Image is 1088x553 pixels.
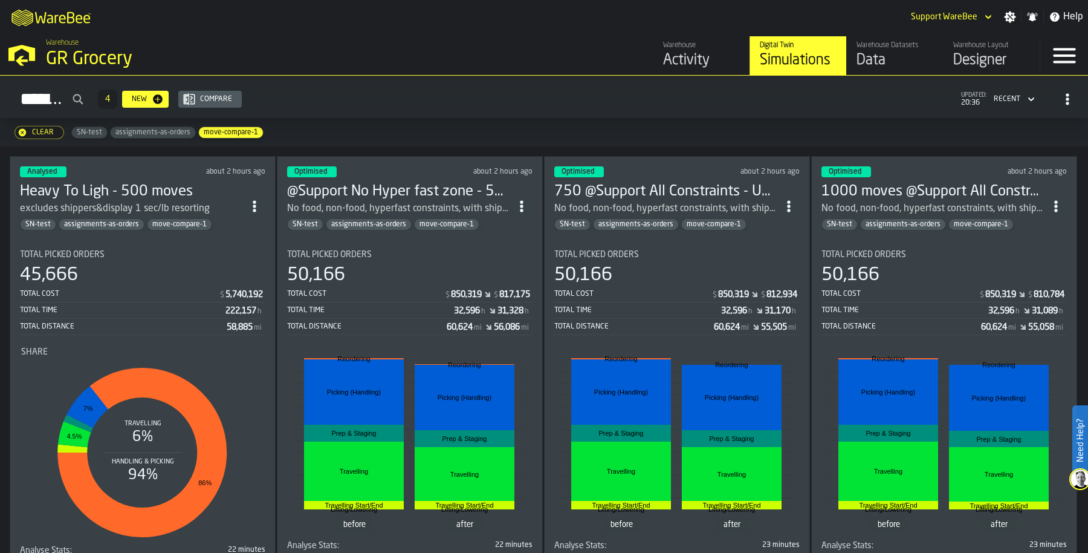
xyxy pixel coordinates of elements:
div: Warehouse Layout [953,41,1030,50]
text: before [610,520,633,529]
div: Stat Value [1032,306,1058,316]
div: New [127,95,152,103]
div: 22 minutes [412,541,533,549]
span: Warehouse [46,39,79,47]
div: Total Cost [20,290,219,298]
div: No food, non-food, hyperfast constraints, with shippers&display constraint [821,201,1045,216]
div: Title [20,250,265,260]
div: stat- [823,347,1066,538]
div: Stat Value [497,306,523,316]
div: Title [21,347,264,357]
div: Updated: 13/10/2025, 18:17:57 Created: 11/10/2025, 14:03:41 [703,168,800,176]
div: Stat Value [985,290,1016,299]
a: link-to-/wh/i/e451d98b-95f6-4604-91ff-c80219f9c36d/data [846,36,943,75]
span: SN-test [72,128,107,137]
div: Title [821,541,942,551]
span: SN-test [288,220,323,229]
text: after [991,520,1008,529]
div: ButtonLoadMore-Load More-Prev-First-Last [93,90,122,109]
div: Title [287,250,533,260]
span: Analysed [27,168,57,175]
div: Updated: 13/10/2025, 18:18:14 Created: 11/10/2025, 14:47:52 [436,168,533,176]
span: assignments-as-orders [861,220,945,229]
span: h [481,307,485,316]
span: mi [474,324,482,332]
span: $ [761,291,765,299]
div: Stat Value [718,290,749,299]
div: status-3 2 [554,166,604,177]
span: move-compare-1 [682,220,746,229]
div: Total Distance [20,322,227,331]
div: Total Time [821,306,988,315]
span: $ [1028,291,1032,299]
div: Warehouse Datasets [856,41,933,50]
div: 750 @Support All Constraints - UOM size fixes [554,182,778,201]
span: Total Picked Orders [20,250,105,260]
div: Updated: 13/10/2025, 18:52:27 Created: 13/10/2025, 18:43:02 [167,168,266,176]
div: 23 minutes [679,541,800,549]
span: $ [494,291,498,299]
div: DropdownMenuValue-Support WareBee [906,10,994,24]
div: 50,166 [287,264,345,286]
a: link-to-/wh/i/e451d98b-95f6-4604-91ff-c80219f9c36d/feed/ [653,36,750,75]
text: before [343,520,366,529]
span: Optimised [294,168,327,175]
div: Title [554,541,675,551]
div: Warehouse [663,41,740,50]
span: mi [741,324,749,332]
span: Optimised [829,168,861,175]
span: assignments-as-orders [326,220,411,229]
span: $ [445,291,450,299]
div: Total Time [287,306,454,315]
h3: 1000 moves @Support All Constraints - UOM size fixes [821,182,1045,201]
div: Total Time [20,306,225,315]
div: Data [856,51,933,70]
span: mi [254,324,262,332]
div: Total Distance [287,322,447,331]
div: Stat Value [447,322,473,332]
span: mi [788,324,796,332]
div: Clear [27,128,59,137]
span: updated: [961,92,986,99]
div: Stat Value [499,290,530,299]
div: Total Cost [287,290,444,298]
span: h [1059,307,1063,316]
div: status-3 2 [821,166,871,177]
span: Help [1063,10,1083,24]
div: Digital Twin [760,41,837,50]
div: Stat Value [765,306,791,316]
h3: @Support No Hyper fast zone - 500 moves [287,182,511,201]
div: Stat Value [988,306,1014,316]
div: No food, non-food, hyperfast constraints, with shippers&display constraint [554,201,778,216]
div: Stat Value [1034,290,1064,299]
div: 50,166 [554,264,612,286]
label: button-toggle-Settings [999,11,1021,23]
span: 20:36 [961,99,986,107]
span: Analyse Stats: [554,541,606,551]
span: Optimised [562,168,594,175]
span: Total Picked Orders [287,250,372,260]
div: Title [287,541,407,551]
span: mi [1055,324,1063,332]
div: stat-Total Picked Orders [287,250,533,335]
div: Activity [663,51,740,70]
button: button-Compare [178,91,242,108]
span: mi [521,324,529,332]
div: Stat Value [451,290,482,299]
label: Need Help? [1073,407,1087,474]
div: 23 minutes [947,541,1067,549]
span: $ [713,291,717,299]
div: Title [821,250,1067,260]
span: SN-test [21,220,56,229]
div: Stat Value [766,290,797,299]
span: Total Picked Orders [554,250,639,260]
span: move-compare-1 [199,128,263,137]
span: move-compare-1 [415,220,479,229]
div: DropdownMenuValue-4 [994,95,1020,103]
div: 45,666 [20,264,78,286]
